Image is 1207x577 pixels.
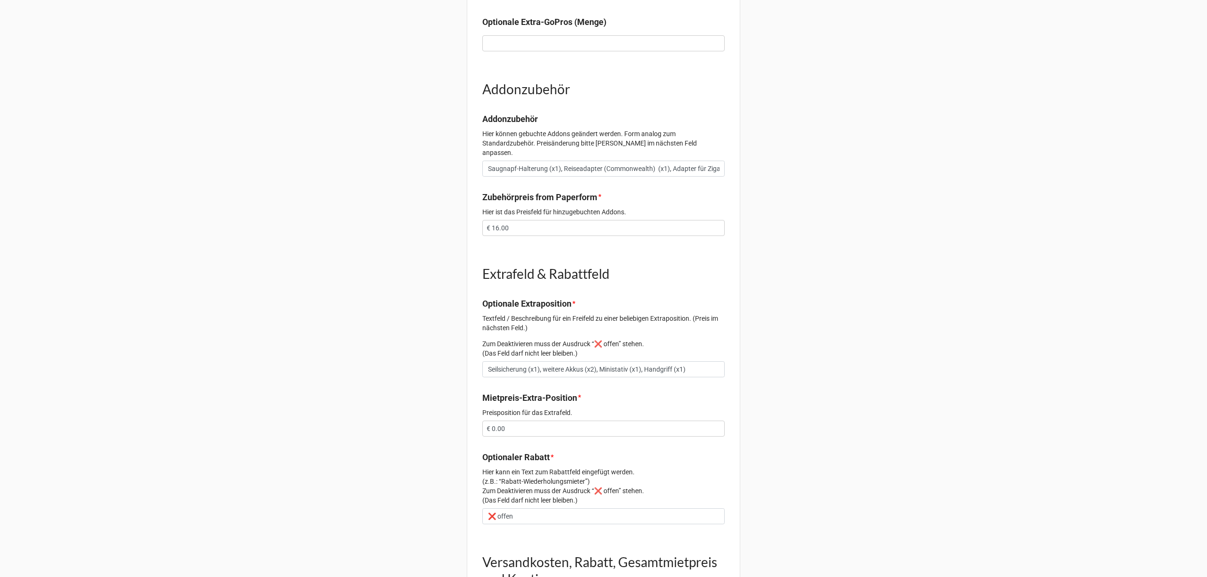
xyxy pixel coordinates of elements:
label: Zubehörpreis from Paperform [482,191,597,204]
label: Addonzubehör [482,113,538,126]
p: Textfeld / Beschreibung für ein Freifeld zu einer beliebigen Extraposition. (Preis im nächsten Fe... [482,314,725,333]
h1: Extrafeld & Rabattfeld [482,265,725,282]
h1: Addonzubehör [482,81,725,98]
label: Optionale Extraposition [482,297,571,310]
p: Hier ist das Preisfeld für hinzugebuchten Addons. [482,207,725,217]
p: Preisposition für das Extrafeld. [482,408,725,417]
p: Hier können gebuchte Addons geändert werden. Form analog zum Standardzubehör. Preisänderung bitte... [482,129,725,157]
label: Optionale Extra-GoPros (Menge) [482,16,606,29]
label: Mietpreis-Extra-Position [482,391,577,405]
label: Optionaler Rabatt [482,451,550,464]
p: Hier kann ein Text zum Rabattfeld eingefügt werden. (z.B.: “Rabatt-Wiederholungsmieter”) Zum Deak... [482,467,725,505]
p: Zum Deaktivieren muss der Ausdruck “❌ offen” stehen. (Das Feld darf nicht leer bleiben.) [482,339,725,358]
